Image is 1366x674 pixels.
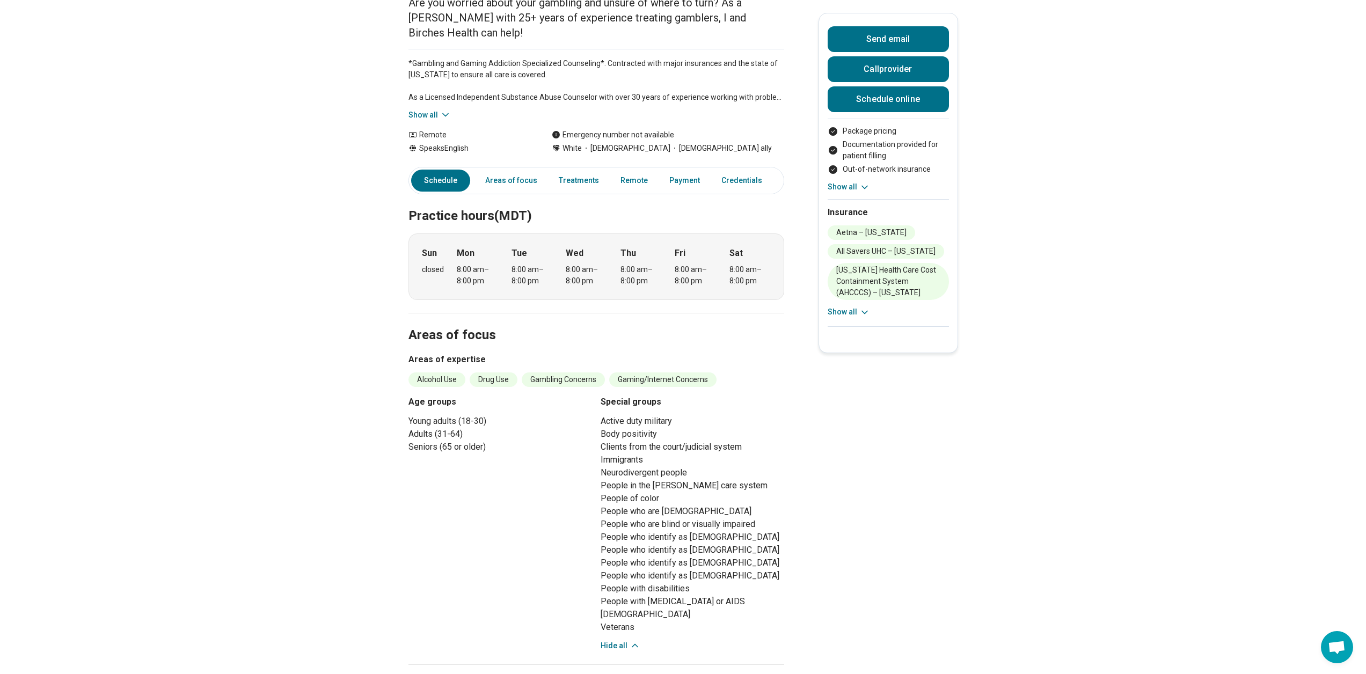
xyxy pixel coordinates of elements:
[479,170,544,192] a: Areas of focus
[601,505,784,518] li: People who are [DEMOGRAPHIC_DATA]
[512,247,527,260] strong: Tue
[408,353,784,366] h3: Areas of expertise
[601,595,784,608] li: People with [MEDICAL_DATA] or AIDS
[828,126,949,137] li: Package pricing
[408,143,530,154] div: Speaks English
[663,170,706,192] a: Payment
[828,263,949,300] li: [US_STATE] Health Care Cost Containment System (AHCCCS) – [US_STATE]
[601,640,640,651] button: Hide all
[601,569,784,582] li: People who identify as [DEMOGRAPHIC_DATA]
[620,264,662,287] div: 8:00 am – 8:00 pm
[828,306,870,318] button: Show all
[828,164,949,175] li: Out-of-network insurance
[601,441,784,453] li: Clients from the court/judicial system
[828,26,949,52] button: Send email
[715,170,769,192] a: Credentials
[601,492,784,505] li: People of color
[457,264,498,287] div: 8:00 am – 8:00 pm
[408,441,592,453] li: Seniors (65 or older)
[408,301,784,345] h2: Areas of focus
[422,264,444,275] div: closed
[601,395,784,408] h3: Special groups
[729,247,743,260] strong: Sat
[675,264,716,287] div: 8:00 am – 8:00 pm
[601,466,784,479] li: Neurodivergent people
[670,143,772,154] span: [DEMOGRAPHIC_DATA] ally
[601,621,784,634] li: Veterans
[614,170,654,192] a: Remote
[408,415,592,428] li: Young adults (18-30)
[408,109,451,121] button: Show all
[609,372,717,387] li: Gaming/Internet Concerns
[563,143,582,154] span: White
[828,206,949,219] h2: Insurance
[566,247,583,260] strong: Wed
[828,181,870,193] button: Show all
[601,453,784,466] li: Immigrants
[522,372,605,387] li: Gambling Concerns
[408,129,530,141] div: Remote
[601,608,784,621] li: [DEMOGRAPHIC_DATA]
[470,372,517,387] li: Drug Use
[582,143,670,154] span: [DEMOGRAPHIC_DATA]
[601,531,784,544] li: People who identify as [DEMOGRAPHIC_DATA]
[828,126,949,175] ul: Payment options
[828,86,949,112] a: Schedule online
[601,428,784,441] li: Body positivity
[457,247,474,260] strong: Mon
[601,544,784,556] li: People who identify as [DEMOGRAPHIC_DATA]
[408,233,784,300] div: When does the program meet?
[620,247,636,260] strong: Thu
[601,556,784,569] li: People who identify as [DEMOGRAPHIC_DATA]
[408,395,592,408] h3: Age groups
[601,582,784,595] li: People with disabilities
[828,244,944,259] li: All Savers UHC – [US_STATE]
[828,225,915,240] li: Aetna – [US_STATE]
[512,264,553,287] div: 8:00 am – 8:00 pm
[411,170,470,192] a: Schedule
[828,139,949,162] li: Documentation provided for patient filling
[601,415,784,428] li: Active duty military
[566,264,607,287] div: 8:00 am – 8:00 pm
[408,372,465,387] li: Alcohol Use
[408,58,784,103] p: *Gambling and Gaming Addiction Specialized Counseling*. Contracted with major insurances and the ...
[729,264,771,287] div: 8:00 am – 8:00 pm
[777,170,816,192] a: Other
[408,181,784,225] h2: Practice hours (MDT)
[408,428,592,441] li: Adults (31-64)
[601,518,784,531] li: People who are blind or visually impaired
[552,129,674,141] div: Emergency number not available
[422,247,437,260] strong: Sun
[675,247,685,260] strong: Fri
[828,56,949,82] button: Callprovider
[1321,631,1353,663] div: Open chat
[552,170,605,192] a: Treatments
[601,479,784,492] li: People in the [PERSON_NAME] care system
